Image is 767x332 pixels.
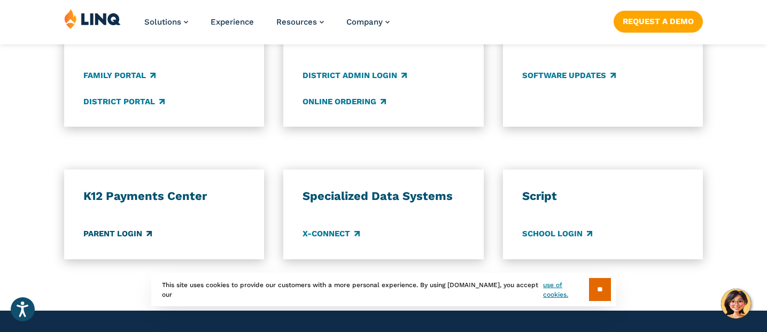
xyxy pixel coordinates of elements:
a: Resources [276,17,324,27]
a: District Portal [83,96,165,107]
h3: Specialized Data Systems [303,189,464,204]
button: Hello, have a question? Let’s chat. [721,289,751,319]
div: This site uses cookies to provide our customers with a more personal experience. By using [DOMAIN... [151,273,616,306]
a: X-Connect [303,228,360,240]
a: Family Portal [83,70,156,81]
h3: K12 Payments Center [83,189,245,204]
span: Solutions [144,17,181,27]
img: LINQ | K‑12 Software [64,9,121,29]
a: District Admin Login [303,70,407,81]
a: use of cookies. [543,280,588,299]
span: Company [346,17,383,27]
a: Company [346,17,390,27]
a: Solutions [144,17,188,27]
nav: Button Navigation [614,9,703,32]
a: Online Ordering [303,96,386,107]
a: Request a Demo [614,11,703,32]
span: Resources [276,17,317,27]
h3: Script [522,189,684,204]
a: School Login [522,228,592,240]
a: Experience [211,17,254,27]
a: Parent Login [83,228,152,240]
nav: Primary Navigation [144,9,390,44]
a: Software Updates [522,70,616,81]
